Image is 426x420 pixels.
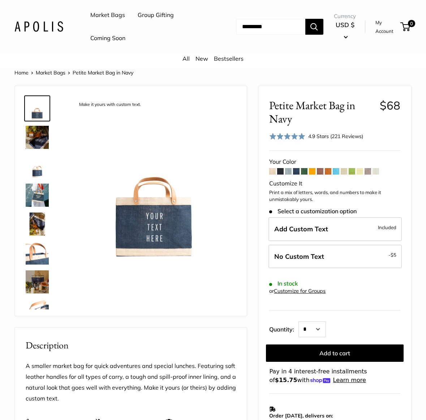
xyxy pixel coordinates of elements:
[24,240,50,266] a: description_Super soft and durable leather handles.
[26,97,49,120] img: description_Make it yours with custom text.
[24,95,50,121] a: description_Make it yours with custom text.
[195,55,208,62] a: New
[90,33,125,44] a: Coming Soon
[269,189,400,203] p: Print a mix of letters, words, and numbers to make it unmistakably yours.
[138,10,174,21] a: Group Gifting
[268,245,402,269] label: Leave Blank
[76,100,145,110] div: Make it yours with custom text.
[269,131,363,142] div: 4.9 Stars (221 Reviews)
[26,241,49,265] img: description_Super soft and durable leather handles.
[24,211,50,237] a: Petite Market Bag in Navy
[14,21,63,32] img: Apolis
[24,298,50,324] a: description_Inner pocket good for daily drivers.
[269,157,400,167] div: Your Color
[26,155,49,178] img: Petite Market Bag in Navy
[236,19,305,35] input: Search...
[266,344,404,362] button: Add to cart
[26,213,49,236] img: Petite Market Bag in Navy
[73,97,236,260] img: description_Make it yours with custom text.
[24,182,50,208] a: Petite Market Bag in Navy
[274,288,326,294] a: Customize for Groups
[269,412,333,419] strong: Order [DATE], delivers on:
[336,21,354,29] span: USD $
[90,10,125,21] a: Market Bags
[26,270,49,293] img: Petite Market Bag in Navy
[269,286,326,296] div: or
[214,55,244,62] a: Bestsellers
[24,269,50,295] a: Petite Market Bag in Navy
[26,361,236,404] p: A smaller market bag for quick adventures and special lunches. Featuring soft leather handles for...
[334,19,357,42] button: USD $
[73,69,133,76] span: Petite Market Bag in Navy
[308,132,363,140] div: 4.9 Stars (221 Reviews)
[26,338,236,352] h2: Description
[391,252,396,258] span: $5
[269,178,400,189] div: Customize It
[26,184,49,207] img: Petite Market Bag in Navy
[24,124,50,150] a: Petite Market Bag in Navy
[305,19,323,35] button: Search
[26,126,49,149] img: Petite Market Bag in Navy
[36,69,65,76] a: Market Bags
[388,250,396,259] span: -
[269,99,374,125] span: Petite Market Bag in Navy
[334,11,357,21] span: Currency
[14,69,29,76] a: Home
[375,18,398,36] a: My Account
[26,299,49,322] img: description_Inner pocket good for daily drivers.
[24,153,50,179] a: Petite Market Bag in Navy
[269,208,356,215] span: Select a customization option
[269,280,298,287] span: In stock
[408,20,415,27] span: 0
[268,217,402,241] label: Add Custom Text
[401,22,410,31] a: 0
[182,55,190,62] a: All
[274,252,324,261] span: No Custom Text
[269,319,298,337] label: Quantity:
[274,225,328,233] span: Add Custom Text
[378,223,396,232] span: Included
[380,98,400,112] span: $68
[14,68,133,77] nav: Breadcrumb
